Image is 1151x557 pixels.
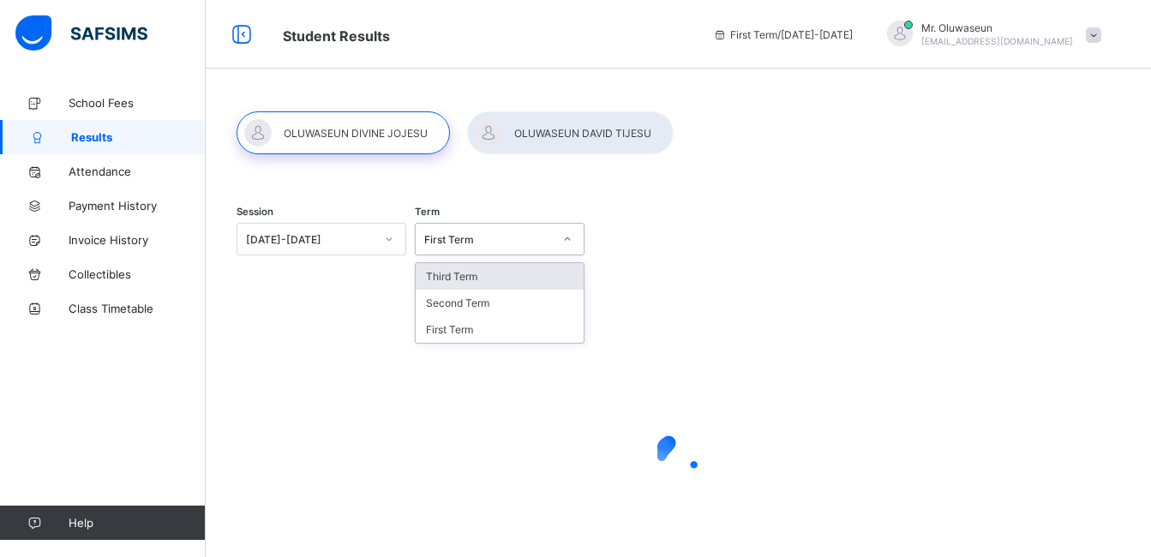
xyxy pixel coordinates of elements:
[713,28,853,41] span: session/term information
[416,263,584,290] div: Third Term
[237,206,273,218] span: Session
[69,233,206,247] span: Invoice History
[283,27,390,45] span: Student Results
[71,130,206,144] span: Results
[69,516,205,530] span: Help
[921,36,1073,46] span: [EMAIL_ADDRESS][DOMAIN_NAME]
[424,233,553,246] div: First Term
[246,233,375,246] div: [DATE]-[DATE]
[870,21,1110,49] div: Mr.Oluwaseun
[921,21,1073,34] span: Mr. Oluwaseun
[15,15,147,51] img: safsims
[416,316,584,343] div: First Term
[416,290,584,316] div: Second Term
[69,302,206,315] span: Class Timetable
[69,267,206,281] span: Collectibles
[69,96,206,110] span: School Fees
[415,206,440,218] span: Term
[69,199,206,213] span: Payment History
[69,165,206,178] span: Attendance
